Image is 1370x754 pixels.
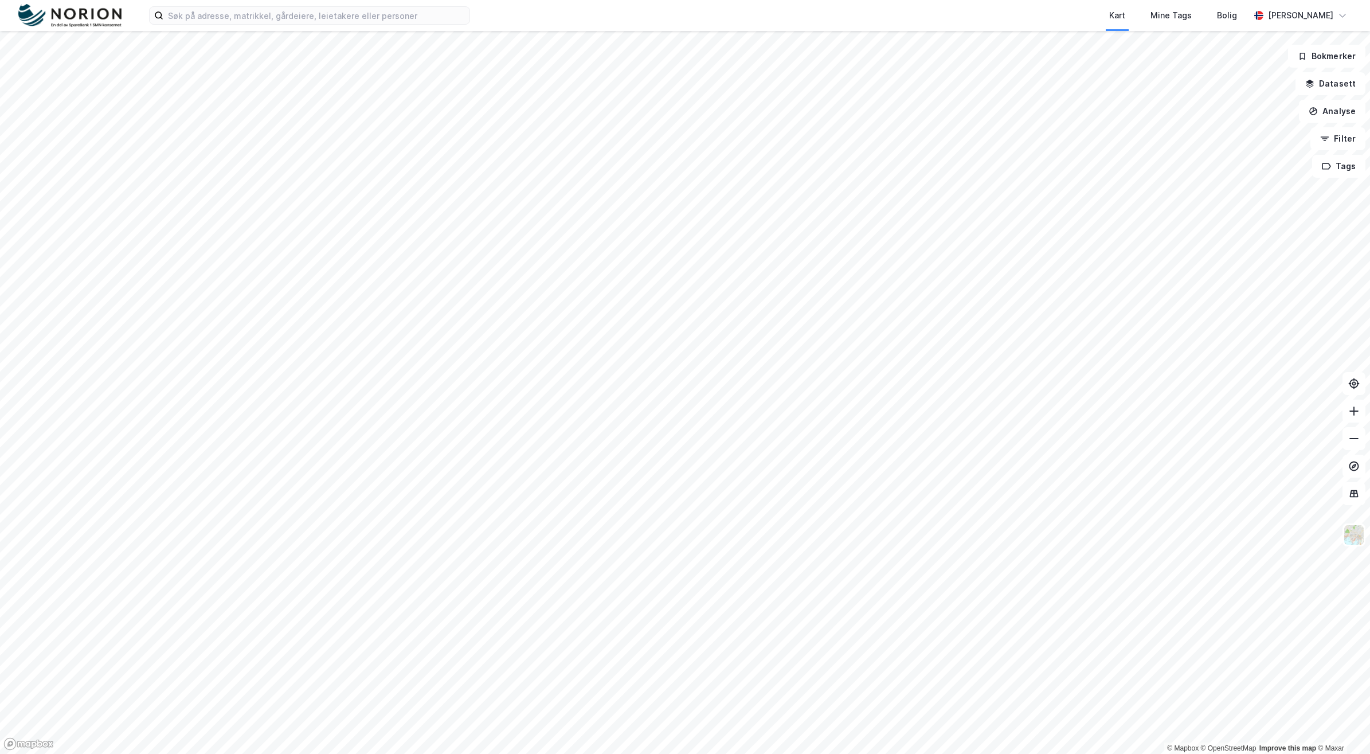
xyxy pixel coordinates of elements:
[163,7,469,24] input: Søk på adresse, matrikkel, gårdeiere, leietakere eller personer
[1150,9,1192,22] div: Mine Tags
[1217,9,1237,22] div: Bolig
[1313,699,1370,754] iframe: Chat Widget
[18,4,122,28] img: norion-logo.80e7a08dc31c2e691866.png
[1109,9,1125,22] div: Kart
[1268,9,1333,22] div: [PERSON_NAME]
